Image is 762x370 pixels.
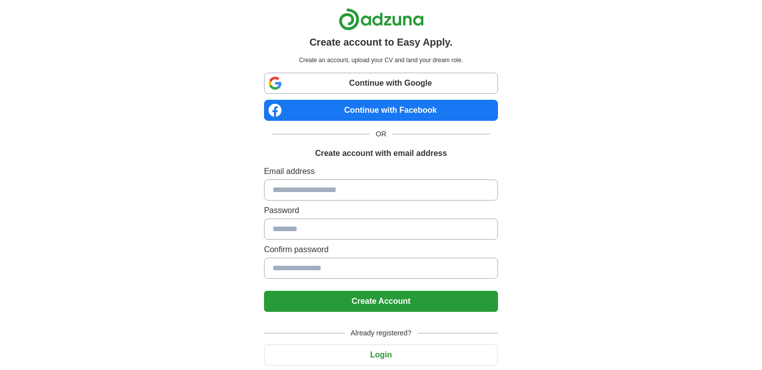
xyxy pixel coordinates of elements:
[339,8,424,31] img: Adzuna logo
[264,205,498,217] label: Password
[264,165,498,177] label: Email address
[264,100,498,121] a: Continue with Facebook
[266,56,496,65] p: Create an account, upload your CV and land your dream role.
[315,147,447,159] h1: Create account with email address
[264,291,498,312] button: Create Account
[310,35,453,50] h1: Create account to Easy Apply.
[264,73,498,94] a: Continue with Google
[264,244,498,256] label: Confirm password
[345,328,417,338] span: Already registered?
[264,344,498,365] button: Login
[370,129,392,139] span: OR
[264,350,498,359] a: Login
